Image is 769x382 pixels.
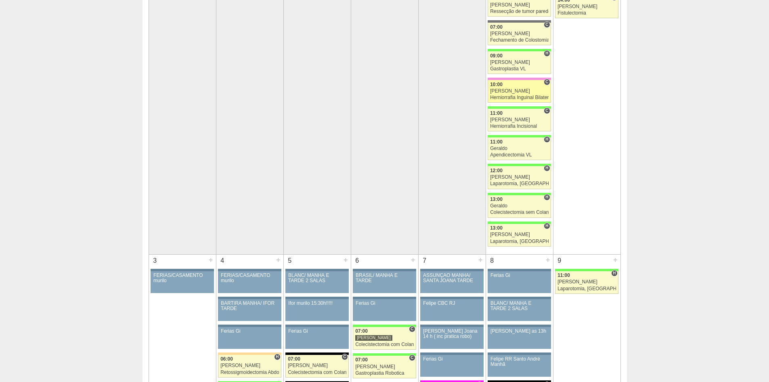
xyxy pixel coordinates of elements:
[423,301,481,306] div: Felipe CBC RJ
[490,225,503,231] span: 13:00
[353,297,416,299] div: Key: Aviso
[490,196,503,202] span: 13:00
[544,50,550,57] span: Hospital
[353,356,416,378] a: C 07:00 [PERSON_NAME] Gastroplastia Robotica
[490,301,548,311] div: BLANC/ MANHÃ E TARDE 2 SALAS
[355,364,414,369] div: [PERSON_NAME]
[544,136,550,143] span: Hospital
[488,23,551,45] a: C 07:00 [PERSON_NAME] Fechamento de Colostomia ou Enterostomia
[285,297,348,299] div: Key: Aviso
[555,269,618,271] div: Key: Brasil
[220,363,279,368] div: [PERSON_NAME]
[355,342,414,347] div: Colecistectomia com Colangiografia VL
[488,78,551,80] div: Key: Albert Einstein
[488,222,551,224] div: Key: Brasil
[488,224,551,247] a: H 13:00 [PERSON_NAME] Laparotomia, [GEOGRAPHIC_DATA], Drenagem, Bridas VL
[207,255,214,265] div: +
[285,269,348,271] div: Key: Aviso
[151,271,214,293] a: FÉRIAS/CASAMENTO murilo
[490,175,549,180] div: [PERSON_NAME]
[488,299,551,321] a: BLANC/ MANHÃ E TARDE 2 SALAS
[151,269,214,271] div: Key: Aviso
[490,2,549,8] div: [PERSON_NAME]
[490,117,549,122] div: [PERSON_NAME]
[285,325,348,327] div: Key: Aviso
[490,239,549,244] div: Laparotomia, [GEOGRAPHIC_DATA], Drenagem, Bridas VL
[221,273,279,283] div: FÉRIAS/CASAMENTO murilo
[544,223,550,229] span: Hospital
[557,272,570,278] span: 11:00
[218,299,281,321] a: BARTIRA MANHÃ/ IFOR TARDE
[490,124,549,129] div: Herniorrafia Incisional
[218,327,281,349] a: Ferias Gi
[288,329,346,334] div: Ferias Gi
[423,329,481,339] div: [PERSON_NAME] Joana 14 h ( inc pratica robo)
[420,327,483,349] a: [PERSON_NAME] Joana 14 h ( inc pratica robo)
[488,327,551,349] a: [PERSON_NAME] as 13h
[490,53,503,59] span: 09:00
[288,273,346,283] div: BLANC/ MANHÃ E TARDE 2 SALAS
[285,355,348,378] a: C 07:00 [PERSON_NAME] Colecistectomia com Colangiografia VL
[544,165,550,171] span: Hospital
[285,271,348,293] a: BLANC/ MANHÃ E TARDE 2 SALAS
[488,164,551,166] div: Key: Brasil
[220,370,279,375] div: Retossigmoidectomia Abdominal VL
[353,353,416,356] div: Key: Brasil
[490,210,549,215] div: Colecistectomia sem Colangiografia VL
[544,194,550,200] span: Hospital
[423,357,481,362] div: Ferias Gi
[288,301,346,306] div: Ifor murilo 15:30h!!!!!
[557,4,616,9] div: [PERSON_NAME]
[488,20,551,23] div: Key: Santa Catarina
[275,255,282,265] div: +
[355,328,368,334] span: 07:00
[420,325,483,327] div: Key: Aviso
[420,269,483,271] div: Key: Aviso
[355,357,368,363] span: 07:00
[490,168,503,173] span: 12:00
[409,355,415,361] span: Consultório
[488,325,551,327] div: Key: Aviso
[420,271,483,293] a: ASSUNÇÃO MANHÃ/ SANTA JOANA TARDE
[488,51,551,74] a: H 09:00 [PERSON_NAME] Gastroplastia VL
[218,271,281,293] a: FÉRIAS/CASAMENTO murilo
[490,232,549,237] div: [PERSON_NAME]
[423,273,481,283] div: ASSUNÇÃO MANHÃ/ SANTA JOANA TARDE
[221,301,279,311] div: BARTIRA MANHÃ/ IFOR TARDE
[218,355,281,378] a: H 06:00 [PERSON_NAME] Retossigmoidectomia Abdominal VL
[488,106,551,109] div: Key: Brasil
[285,299,348,321] a: Ifor murilo 15:30h!!!!!
[288,363,346,368] div: [PERSON_NAME]
[221,329,279,334] div: Ferias Gi
[490,82,503,87] span: 10:00
[420,352,483,355] div: Key: Aviso
[274,354,280,360] span: Hospital
[285,352,348,355] div: Key: Blanc
[490,95,549,100] div: Herniorrafia Inguinal Bilateral
[353,269,416,271] div: Key: Aviso
[557,11,616,16] div: Fistulectomia
[611,270,617,276] span: Hospital
[342,255,349,265] div: +
[419,255,431,267] div: 7
[288,356,300,362] span: 07:00
[490,203,549,209] div: Geraldo
[220,356,233,362] span: 06:00
[153,273,211,283] div: FÉRIAS/CASAMENTO murilo
[285,327,348,349] a: Ferias Gi
[353,299,416,321] a: Ferias Gi
[355,371,414,376] div: Gastroplastia Robotica
[544,21,550,28] span: Consultório
[488,135,551,137] div: Key: Brasil
[488,109,551,131] a: C 11:00 [PERSON_NAME] Herniorrafia Incisional
[490,329,548,334] div: [PERSON_NAME] as 13h
[284,255,296,267] div: 5
[216,255,229,267] div: 4
[356,273,413,283] div: BRASIL/ MANHÃ E TARDE
[553,255,566,267] div: 9
[488,166,551,189] a: H 12:00 [PERSON_NAME] Laparotomia, [GEOGRAPHIC_DATA], Drenagem, Bridas VL
[490,357,548,367] div: Felipe RR Santo André Manhã
[612,255,619,265] div: +
[353,271,416,293] a: BRASIL/ MANHÃ E TARDE
[490,89,549,94] div: [PERSON_NAME]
